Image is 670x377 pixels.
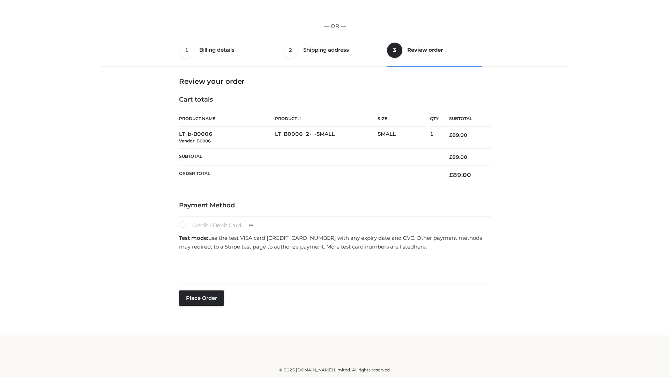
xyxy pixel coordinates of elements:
bdi: 89.00 [449,171,471,178]
h4: Payment Method [179,202,491,209]
th: Product # [275,111,378,127]
label: Credit / Debit Card [179,221,261,230]
td: SMALL [378,127,430,149]
td: 1 [430,127,439,149]
strong: Test mode: [179,235,208,241]
button: Place order [179,290,224,306]
iframe: Secure payment input frame [178,253,490,279]
p: — OR — [104,22,566,31]
div: © 2025 [DOMAIN_NAME] Limited. All rights reserved. [104,367,566,374]
span: £ [449,154,452,160]
bdi: 89.00 [449,132,467,138]
th: Qty [430,111,439,127]
h4: Cart totals [179,96,491,104]
small: Vendor: B0006 [179,138,211,143]
th: Subtotal [439,111,491,127]
bdi: 89.00 [449,154,467,160]
td: LT_b-B0006 [179,127,275,149]
th: Order Total [179,166,439,184]
span: £ [449,132,452,138]
img: Credit / Debit Card [245,222,258,230]
th: Size [378,111,426,127]
h3: Review your order [179,77,491,86]
p: use the test VISA card [CREDIT_CARD_NUMBER] with any expiry date and CVC. Other payment methods m... [179,234,491,251]
td: LT_B0006_2-_-SMALL [275,127,378,149]
th: Subtotal [179,148,439,165]
th: Product Name [179,111,275,127]
a: here [414,243,426,250]
span: £ [449,171,453,178]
